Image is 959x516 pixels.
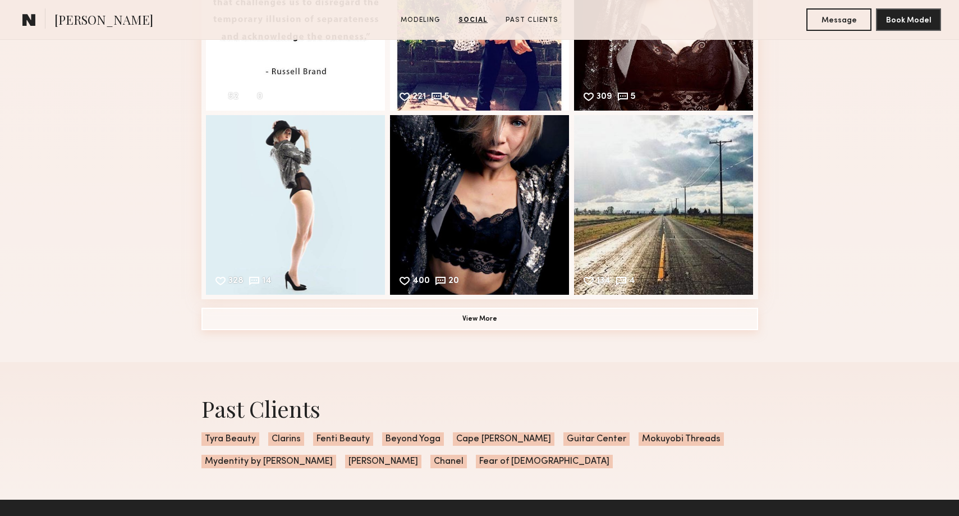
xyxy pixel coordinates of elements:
[596,277,611,287] div: 134
[876,8,941,31] button: Book Model
[453,432,554,446] span: Cape [PERSON_NAME]
[228,277,244,287] div: 328
[629,277,635,287] div: 4
[444,93,449,103] div: 5
[448,277,459,287] div: 20
[396,15,445,25] a: Modeling
[345,455,421,468] span: [PERSON_NAME]
[201,394,758,423] div: Past Clients
[257,93,263,103] div: 0
[262,277,272,287] div: 14
[631,93,636,103] div: 5
[313,432,373,446] span: Fenti Beauty
[639,432,724,446] span: Mokuyobi Threads
[382,432,444,446] span: Beyond Yoga
[563,432,630,446] span: Guitar Center
[412,93,426,103] div: 221
[201,455,336,468] span: Mydentity by [PERSON_NAME]
[201,432,259,446] span: Tyra Beauty
[201,308,758,330] button: View More
[876,15,941,24] a: Book Model
[476,455,613,468] span: Fear of [DEMOGRAPHIC_DATA]
[412,277,430,287] div: 400
[268,432,304,446] span: Clarins
[228,93,238,103] div: 52
[430,455,467,468] span: Chanel
[454,15,492,25] a: Social
[501,15,563,25] a: Past Clients
[596,93,612,103] div: 309
[54,11,153,31] span: [PERSON_NAME]
[806,8,871,31] button: Message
